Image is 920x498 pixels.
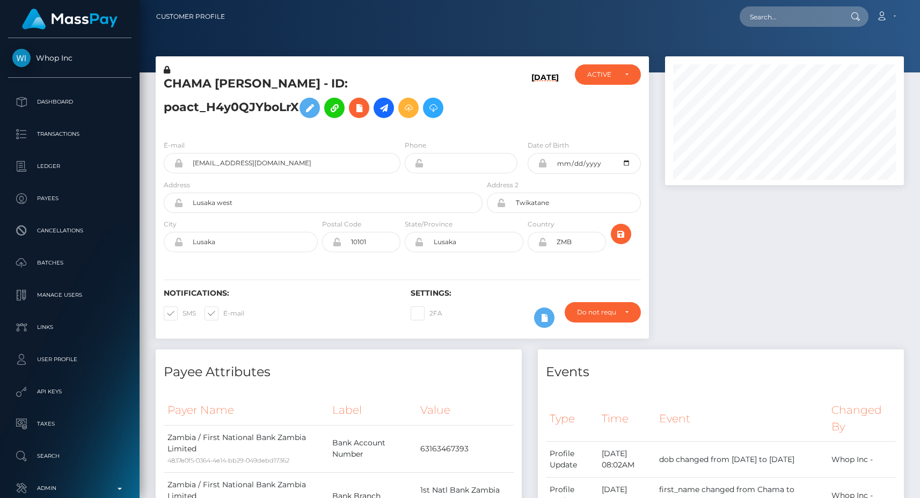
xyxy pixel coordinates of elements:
small: 4837e0f5-0364-4e14-bb29-049debd17362 [167,457,289,464]
label: Date of Birth [528,141,569,150]
p: User Profile [12,351,127,368]
span: Whop Inc [8,53,132,63]
p: Cancellations [12,223,127,239]
a: Links [8,314,132,341]
th: Event [655,396,828,441]
label: City [164,219,177,229]
a: Taxes [8,411,132,437]
div: ACTIVE [587,70,616,79]
p: Manage Users [12,287,127,303]
h5: CHAMA [PERSON_NAME] - ID: poact_H4y0QJYboLrX [164,76,477,123]
td: dob changed from [DATE] to [DATE] [655,442,828,478]
label: E-mail [205,306,244,320]
a: Initiate Payout [374,98,394,118]
button: ACTIVE [575,64,641,85]
p: Taxes [12,416,127,432]
h6: Settings: [411,289,641,298]
h6: [DATE] [531,73,559,127]
a: Manage Users [8,282,132,309]
h4: Events [546,363,896,382]
th: Payer Name [164,396,328,425]
th: Value [417,396,514,425]
p: Admin [12,480,127,496]
label: Phone [405,141,426,150]
a: Ledger [8,153,132,180]
a: Payees [8,185,132,212]
a: Search [8,443,132,470]
td: Zambia / First National Bank Zambia Limited [164,425,328,472]
a: Dashboard [8,89,132,115]
p: Batches [12,255,127,271]
th: Time [598,396,655,441]
p: Transactions [12,126,127,142]
th: Type [546,396,598,441]
label: 2FA [411,306,442,320]
input: Search... [740,6,841,27]
button: Do not require [565,302,641,323]
p: Dashboard [12,94,127,110]
p: API Keys [12,384,127,400]
label: E-mail [164,141,185,150]
p: Ledger [12,158,127,174]
td: Whop Inc - [828,442,896,478]
h4: Payee Attributes [164,363,514,382]
p: Search [12,448,127,464]
h6: Notifications: [164,289,395,298]
a: API Keys [8,378,132,405]
td: [DATE] 08:02AM [598,442,655,478]
div: Do not require [577,308,616,317]
td: Profile Update [546,442,598,478]
a: Cancellations [8,217,132,244]
a: Batches [8,250,132,276]
a: User Profile [8,346,132,373]
a: Customer Profile [156,5,225,28]
label: Address [164,180,190,190]
th: Label [328,396,417,425]
td: 63163467393 [417,425,514,472]
label: State/Province [405,219,452,229]
label: Postal Code [322,219,361,229]
td: Bank Account Number [328,425,417,472]
label: Address 2 [487,180,519,190]
p: Payees [12,191,127,207]
p: Links [12,319,127,335]
a: Transactions [8,121,132,148]
img: Whop Inc [12,49,31,67]
th: Changed By [828,396,896,441]
img: MassPay Logo [22,9,118,30]
label: Country [528,219,554,229]
label: SMS [164,306,196,320]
